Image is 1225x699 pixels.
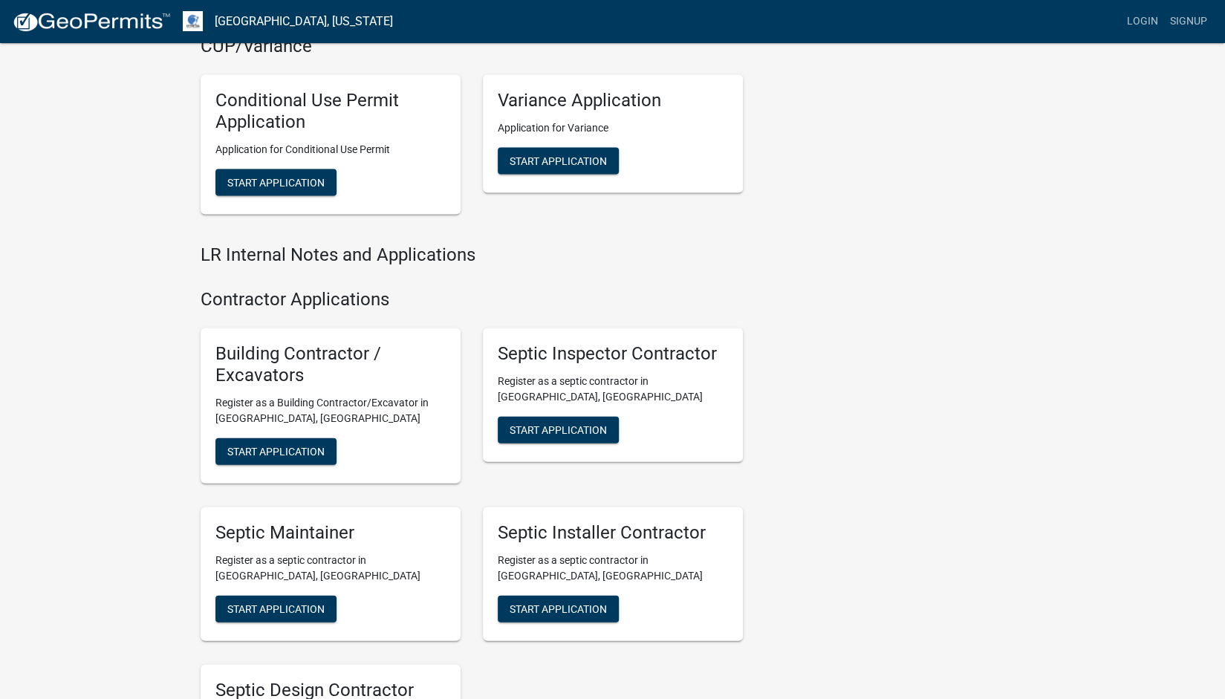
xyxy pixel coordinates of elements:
[1164,7,1213,36] a: Signup
[215,395,446,426] p: Register as a Building Contractor/Excavator in [GEOGRAPHIC_DATA], [GEOGRAPHIC_DATA]
[201,289,743,311] h4: Contractor Applications
[215,553,446,584] p: Register as a septic contractor in [GEOGRAPHIC_DATA], [GEOGRAPHIC_DATA]
[1121,7,1164,36] a: Login
[498,522,728,544] h5: Septic Installer Contractor
[510,423,607,435] span: Start Application
[201,244,743,266] h4: LR Internal Notes and Applications
[215,9,393,34] a: [GEOGRAPHIC_DATA], [US_STATE]
[498,374,728,405] p: Register as a septic contractor in [GEOGRAPHIC_DATA], [GEOGRAPHIC_DATA]
[215,522,446,544] h5: Septic Maintainer
[498,553,728,584] p: Register as a septic contractor in [GEOGRAPHIC_DATA], [GEOGRAPHIC_DATA]
[510,155,607,166] span: Start Application
[215,142,446,157] p: Application for Conditional Use Permit
[498,148,619,175] button: Start Application
[201,36,743,57] h4: CUP/Variance
[227,602,325,614] span: Start Application
[215,438,337,465] button: Start Application
[498,417,619,443] button: Start Application
[227,445,325,457] span: Start Application
[498,596,619,622] button: Start Application
[215,596,337,622] button: Start Application
[215,90,446,133] h5: Conditional Use Permit Application
[227,176,325,188] span: Start Application
[498,120,728,136] p: Application for Variance
[183,11,203,31] img: Otter Tail County, Minnesota
[498,343,728,365] h5: Septic Inspector Contractor
[510,602,607,614] span: Start Application
[215,169,337,196] button: Start Application
[498,90,728,111] h5: Variance Application
[215,343,446,386] h5: Building Contractor / Excavators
